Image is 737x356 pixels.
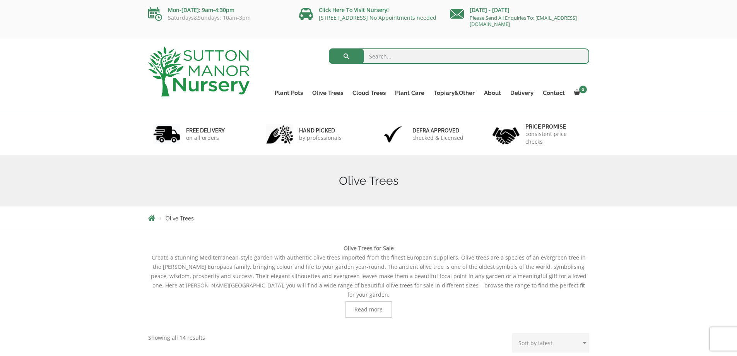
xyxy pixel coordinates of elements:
a: Cloud Trees [348,88,390,98]
a: Plant Care [390,88,429,98]
img: logo [148,46,250,96]
p: Showing all 14 results [148,333,205,342]
a: Click Here To Visit Nursery! [319,6,389,14]
p: checked & Licensed [412,134,463,142]
p: [DATE] - [DATE] [450,5,589,15]
h1: Olive Trees [148,174,589,188]
input: Search... [329,48,589,64]
h6: Price promise [525,123,584,130]
span: Read more [354,307,383,312]
a: About [479,88,506,98]
p: on all orders [186,134,225,142]
p: by professionals [299,134,342,142]
nav: Breadcrumbs [148,215,589,221]
h6: Defra approved [412,127,463,134]
a: [STREET_ADDRESS] No Appointments needed [319,14,436,21]
select: Shop order [512,333,589,353]
a: 0 [569,88,589,98]
img: 1.jpg [153,124,180,144]
div: Create a stunning Mediterranean-style garden with authentic olive trees imported from the finest ... [148,244,589,318]
b: Olive Trees for Sale [344,244,394,252]
a: Delivery [506,88,538,98]
img: 3.jpg [380,124,407,144]
a: Plant Pots [270,88,308,98]
img: 2.jpg [266,124,293,144]
a: Contact [538,88,569,98]
h6: FREE DELIVERY [186,127,225,134]
span: Olive Trees [166,215,194,222]
span: 0 [579,86,587,93]
a: Olive Trees [308,88,348,98]
img: 4.jpg [492,122,520,146]
h6: hand picked [299,127,342,134]
a: Topiary&Other [429,88,479,98]
p: consistent price checks [525,130,584,146]
p: Saturdays&Sundays: 10am-3pm [148,15,287,21]
a: Please Send All Enquiries To: [EMAIL_ADDRESS][DOMAIN_NAME] [470,14,577,28]
p: Mon-[DATE]: 9am-4:30pm [148,5,287,15]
